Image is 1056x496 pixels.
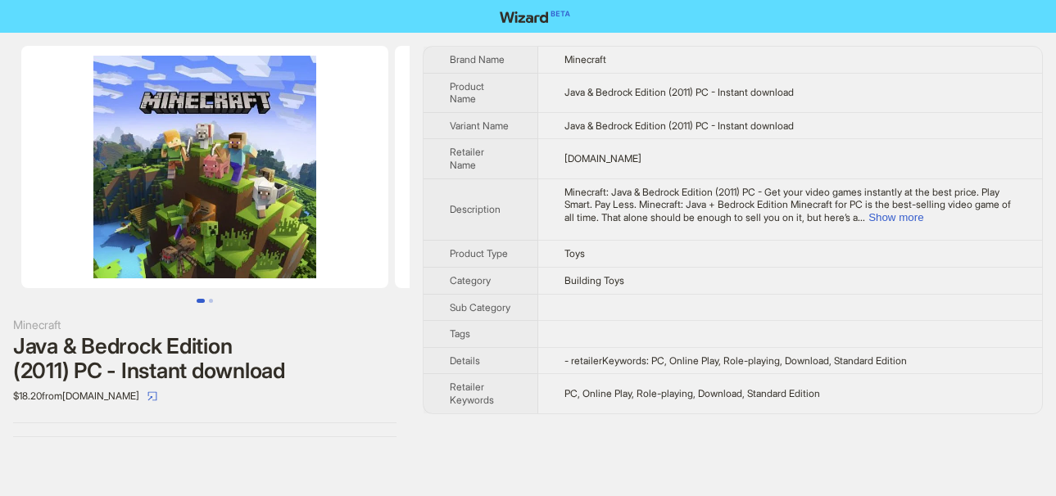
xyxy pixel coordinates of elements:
span: Minecraft: Java & Bedrock Edition (2011) PC - Get your video games instantly at the best price. P... [564,186,1011,223]
span: Product Name [450,80,484,106]
span: Category [450,274,491,286]
span: Retailer Keywords [450,381,494,406]
span: Variant Name [450,119,509,132]
button: Go to slide 2 [209,299,213,303]
div: Java & Bedrock Edition (2011) PC - Instant download [13,334,397,383]
span: select [147,391,157,401]
span: Description [450,203,501,215]
span: Java & Bedrock Edition (2011) PC - Instant download [564,86,794,98]
span: - retailerKeywords: PC, Online Play, Role-playing, Download, Standard Edition [564,354,907,367]
button: Expand [868,211,923,223]
span: Product Type [450,247,508,259]
span: Building Toys [564,274,624,286]
div: Minecraft: Java & Bedrock Edition (2011) PC - Get your video games instantly at the best price. P... [564,186,1016,224]
span: Brand Name [450,53,505,65]
div: Minecraft [13,316,397,334]
span: [DOMAIN_NAME] [564,152,641,165]
span: Toys [564,247,585,259]
img: Java & Bedrock Edition (2011) PC - Instant download Java & Bedrock Edition (2011) PC - Instant do... [395,46,762,288]
span: Details [450,354,480,367]
span: PC, Online Play, Role-playing, Download, Standard Edition [564,387,820,399]
span: Tags [450,327,470,340]
div: $18.20 from [DOMAIN_NAME] [13,383,397,409]
span: Minecraft [564,53,606,65]
img: Java & Bedrock Edition (2011) PC - Instant download Java & Bedrock Edition (2011) PC - Instant do... [21,46,388,288]
span: Retailer Name [450,146,484,171]
span: ... [858,211,865,223]
span: Sub Category [450,301,510,313]
button: Go to slide 1 [197,299,205,303]
span: Java & Bedrock Edition (2011) PC - Instant download [564,119,794,132]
